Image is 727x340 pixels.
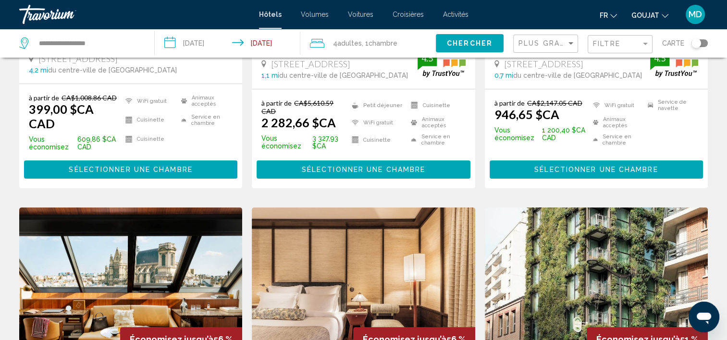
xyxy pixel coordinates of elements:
[604,102,634,109] font: WiFi gratuit
[490,163,703,173] a: Sélectionner une chambre
[422,102,450,109] font: Cuisinette
[684,39,708,48] button: Basculer la carte
[603,134,643,146] font: Service en chambre
[38,53,118,64] span: [STREET_ADDRESS]
[603,116,643,129] font: Animaux acceptés
[259,11,282,18] a: Hôtels
[29,66,48,74] span: 4,2 mi
[418,49,466,77] img: trustyou-badge.svg
[348,11,373,18] a: Voitures
[593,40,620,48] span: Filtre
[534,166,658,174] span: Sélectionner une chambre
[155,29,300,58] button: Date d’arrivée : 27 nov. 2025 Date de départ : 29 nov. 2025
[29,135,75,151] span: Vous économisez
[494,126,540,142] span: Vous économisez
[631,8,668,22] button: Changer de devise
[19,5,249,24] a: Travorium
[689,10,702,19] span: MD
[337,39,362,47] span: Adultes
[588,35,653,54] button: Filtre
[494,107,559,121] ins: 946,65 $CA
[261,99,333,115] del: CA$5,610.59 CAD
[279,72,408,79] span: du centre-ville de [GEOGRAPHIC_DATA]
[29,94,59,102] span: à partir de
[631,12,659,19] span: GOUJAT
[62,94,117,102] del: CA$1,008.86 CAD
[490,160,703,178] button: Sélectionner une chambre
[513,72,642,79] span: du centre-ville de [GEOGRAPHIC_DATA]
[69,166,192,174] span: Sélectionner une chambre
[257,160,470,178] button: Sélectionner une chambre
[302,166,425,174] span: Sélectionner une chambre
[29,102,94,131] ins: 399,00 $CA CAD
[48,66,177,74] span: du centre-ville de [GEOGRAPHIC_DATA]
[362,39,369,47] font: , 1
[137,117,164,123] font: Cuisinette
[261,99,292,107] span: à partir de
[300,29,436,58] button: Voyageurs : 4 adultes, 0 enfants
[447,40,493,48] span: Chercher
[333,39,337,47] font: 4
[393,11,424,18] a: Croisières
[261,115,336,130] ins: 2 282,66 $CA
[24,160,237,178] button: Sélectionner une chambre
[689,302,719,332] iframe: Bouton de lancement de la fenêtre de messagerie
[261,134,310,150] span: Vous économisez
[261,72,279,79] span: 1,1 mi
[192,95,233,107] font: Animaux acceptés
[662,36,684,50] span: Carte
[271,59,350,69] span: [STREET_ADDRESS]
[24,163,237,173] a: Sélectionner une chambre
[683,4,708,24] button: Menu utilisateur
[363,120,393,126] font: WiFi gratuit
[658,99,698,111] font: Service de navette
[369,39,397,47] span: Chambre
[527,99,582,107] del: CA$2,147.05 CAD
[650,52,669,64] div: 4.5
[137,98,167,104] font: WiFi gratuit
[77,135,121,151] font: 609,86 $CA CAD
[257,163,470,173] a: Sélectionner une chambre
[518,40,575,48] mat-select: Trier par
[650,49,698,77] img: trustyou-badge.svg
[542,126,588,142] font: 1 200,40 $CA CAD
[600,8,617,22] button: Changer la langue
[191,114,233,126] font: Service en chambre
[312,134,347,150] font: 3 327,93 $CA
[504,59,583,69] span: [STREET_ADDRESS]
[422,116,466,129] font: Animaux acceptés
[600,12,608,19] span: Fr
[494,99,525,107] span: à partir de
[443,11,468,18] a: Activités
[494,72,513,79] span: 0,7 mi
[436,34,504,52] button: Chercher
[418,52,437,64] div: 4.5
[421,134,466,146] font: Service en chambre
[363,102,402,109] font: Petit déjeuner
[301,11,329,18] a: Volumes
[137,136,164,142] font: Cuisinette
[518,39,633,47] span: Plus grandes économies
[363,137,391,143] font: Cuisinette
